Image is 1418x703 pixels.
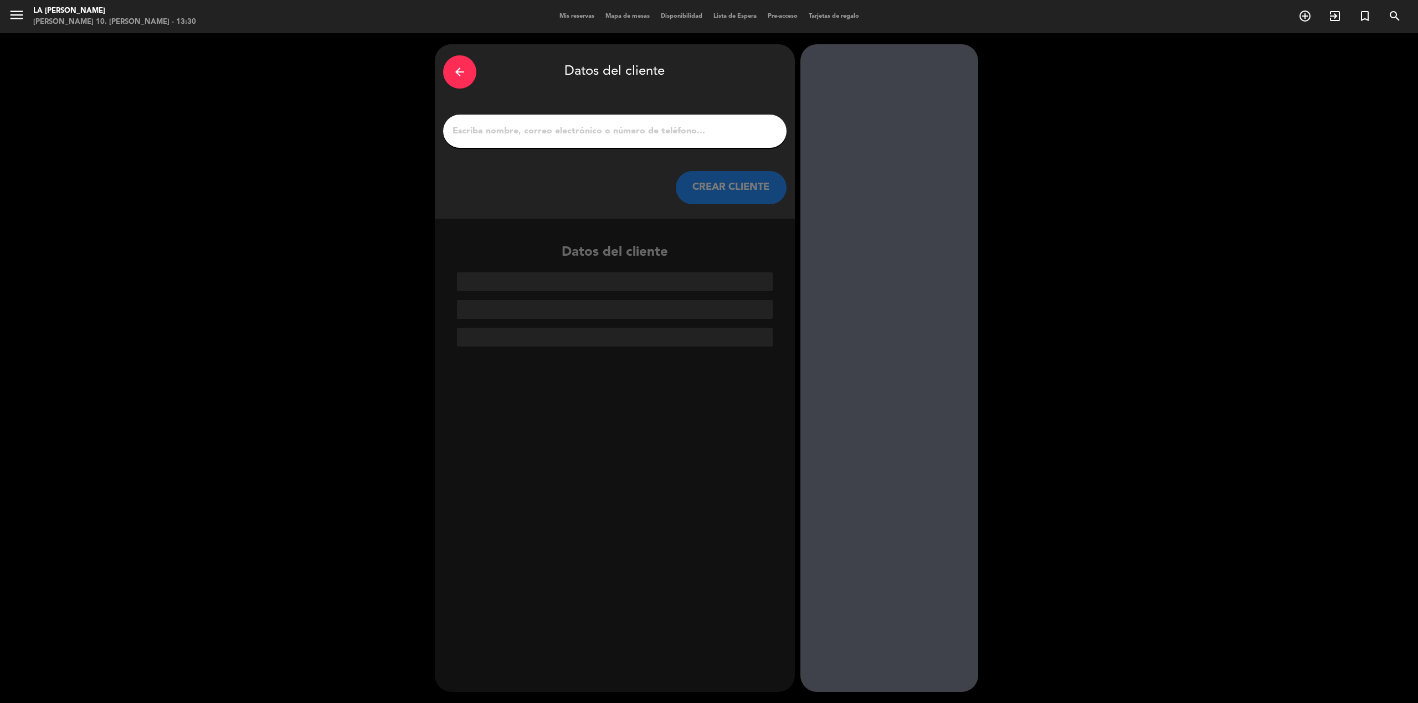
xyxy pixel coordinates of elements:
span: Pre-acceso [762,13,803,19]
span: Lista de Espera [708,13,762,19]
span: Tarjetas de regalo [803,13,865,19]
div: LA [PERSON_NAME] [33,6,196,17]
i: add_circle_outline [1298,9,1312,23]
button: CREAR CLIENTE [676,171,787,204]
div: Datos del cliente [443,53,787,91]
i: arrow_back [453,65,466,79]
i: menu [8,7,25,23]
div: Datos del cliente [435,242,795,347]
i: turned_in_not [1358,9,1371,23]
i: search [1388,9,1401,23]
button: menu [8,7,25,27]
span: Disponibilidad [655,13,708,19]
div: [PERSON_NAME] 10. [PERSON_NAME] - 13:30 [33,17,196,28]
span: Mis reservas [554,13,600,19]
span: Mapa de mesas [600,13,655,19]
i: exit_to_app [1328,9,1342,23]
input: Escriba nombre, correo electrónico o número de teléfono... [451,123,778,139]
